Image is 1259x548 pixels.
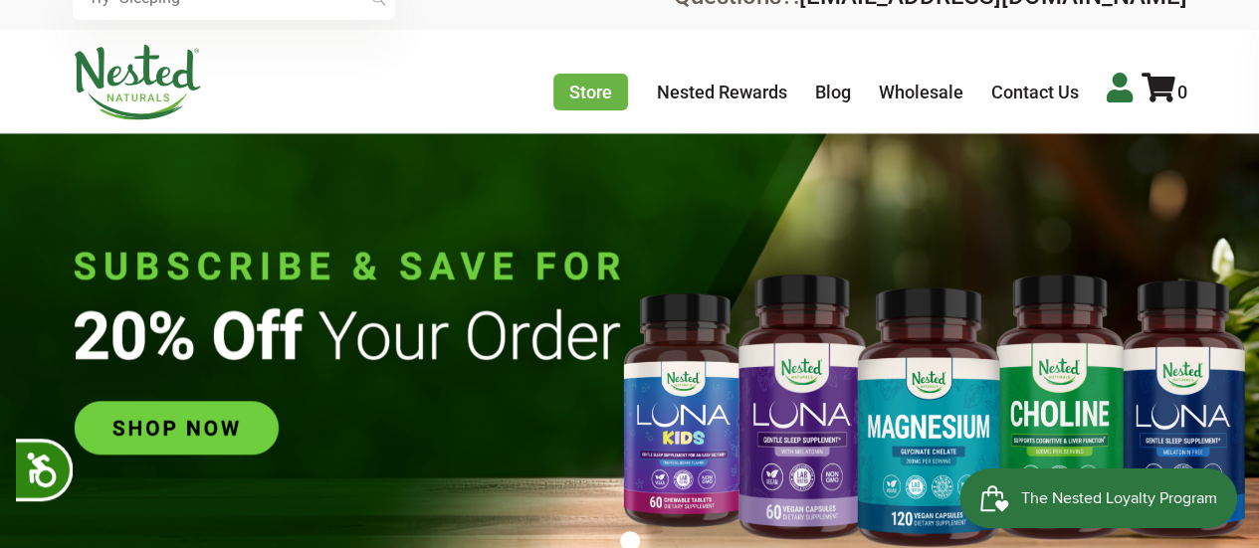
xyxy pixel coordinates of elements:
[553,74,628,110] a: Store
[73,45,202,120] img: Nested Naturals
[1142,82,1187,102] a: 0
[991,82,1079,102] a: Contact Us
[959,468,1239,528] iframe: Button to open loyalty program pop-up
[1177,82,1187,102] span: 0
[815,82,851,102] a: Blog
[657,82,787,102] a: Nested Rewards
[879,82,963,102] a: Wholesale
